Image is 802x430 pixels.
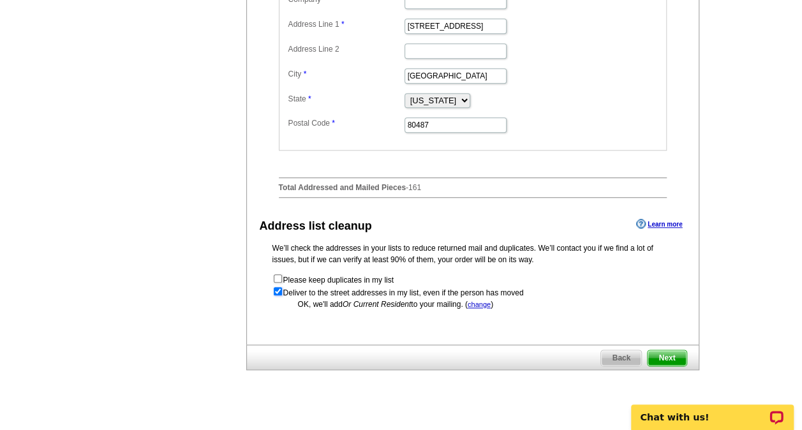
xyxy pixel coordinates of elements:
[343,300,411,309] span: Or Current Resident
[601,350,641,366] span: Back
[272,299,673,310] div: OK, we'll add to your mailing. ( )
[288,19,403,30] label: Address Line 1
[468,300,491,308] a: change
[288,93,403,105] label: State
[623,390,802,430] iframe: LiveChat chat widget
[288,43,403,55] label: Address Line 2
[288,68,403,80] label: City
[600,350,642,366] a: Back
[288,117,403,129] label: Postal Code
[272,273,673,299] form: Please keep duplicates in my list Deliver to the street addresses in my list, even if the person ...
[648,350,686,366] span: Next
[636,219,682,229] a: Learn more
[279,183,406,192] strong: Total Addressed and Mailed Pieces
[260,218,372,235] div: Address list cleanup
[408,183,421,192] span: 161
[272,242,673,265] p: We’ll check the addresses in your lists to reduce returned mail and duplicates. We’ll contact you...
